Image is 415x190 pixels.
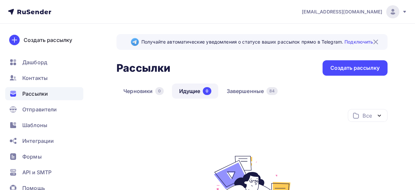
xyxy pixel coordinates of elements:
[22,121,47,129] span: Шаблоны
[22,90,48,98] span: Рассылки
[302,9,382,15] span: [EMAIL_ADDRESS][DOMAIN_NAME]
[22,58,47,66] span: Дашборд
[131,38,139,46] img: Telegram
[22,105,57,113] span: Отправители
[219,84,284,99] a: Завершенные84
[5,56,83,69] a: Дашборд
[172,84,218,99] a: Идущие0
[5,71,83,85] a: Контакты
[5,103,83,116] a: Отправители
[5,119,83,132] a: Шаблоны
[5,87,83,100] a: Рассылки
[5,150,83,163] a: Формы
[116,84,171,99] a: Черновики0
[155,87,164,95] div: 0
[141,39,373,45] span: Получайте автоматические уведомления о статусе ваших рассылок прямо в Telegram.
[203,87,211,95] div: 0
[344,39,373,45] a: Подключить
[116,62,170,75] h2: Рассылки
[348,109,387,122] button: Все
[22,137,54,145] span: Интеграции
[22,168,52,176] span: API и SMTP
[266,87,278,95] div: 84
[22,153,42,161] span: Формы
[363,112,372,120] div: Все
[302,5,407,18] a: [EMAIL_ADDRESS][DOMAIN_NAME]
[24,36,72,44] div: Создать рассылку
[330,64,380,72] div: Создать рассылку
[22,74,48,82] span: Контакты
